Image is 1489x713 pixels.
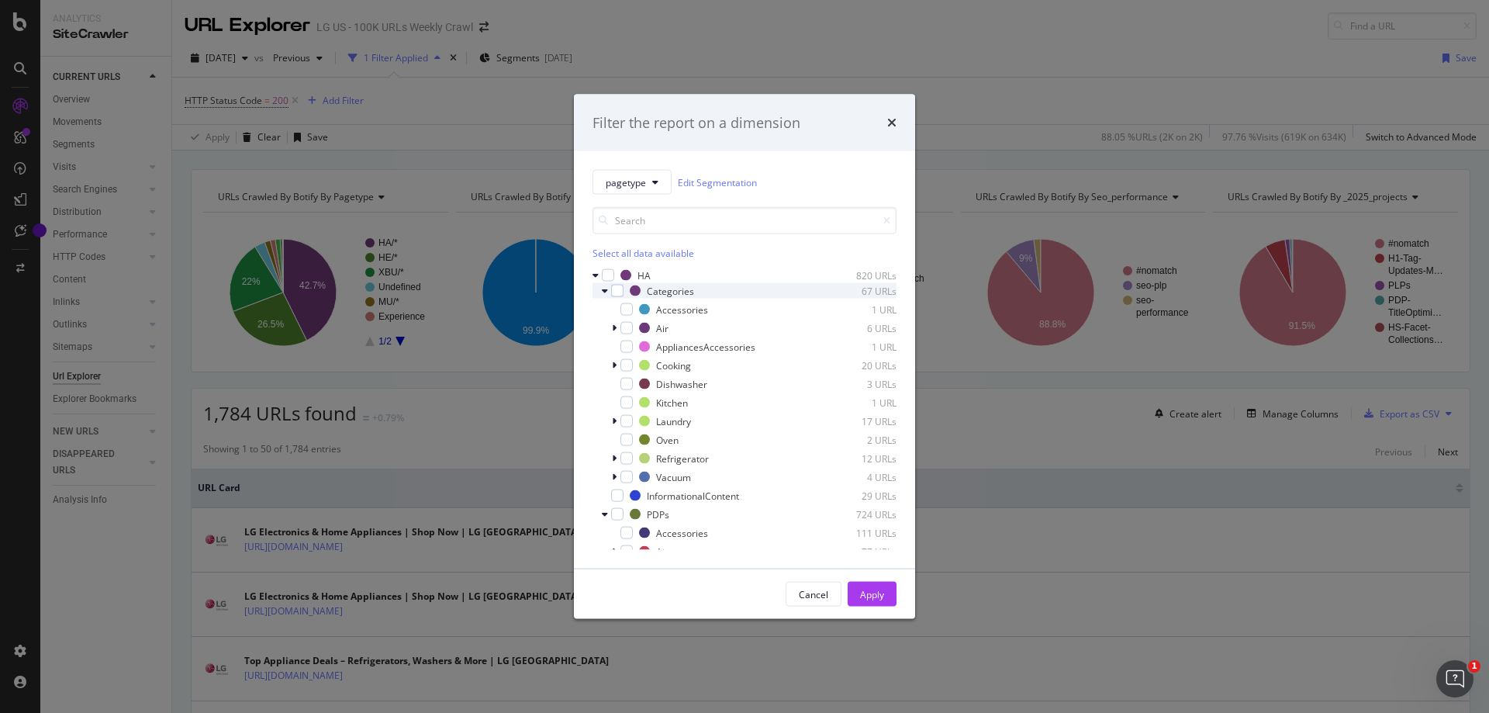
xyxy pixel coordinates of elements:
div: Laundry [656,414,691,427]
div: 111 URLs [821,526,897,539]
div: 1 URL [821,303,897,316]
input: Search [592,207,897,234]
a: Edit Segmentation [678,174,757,190]
button: pagetype [592,170,672,195]
div: 6 URLs [821,321,897,334]
div: 29 URLs [821,489,897,502]
div: Oven [656,433,679,446]
div: Accessories [656,526,708,539]
div: 4 URLs [821,470,897,483]
div: Filter the report on a dimension [592,112,800,133]
iframe: Intercom live chat [1436,660,1473,697]
div: Select all data available [592,247,897,260]
div: Cooking [656,358,691,372]
div: 3 URLs [821,377,897,390]
div: modal [574,94,915,619]
div: Kitchen [656,396,688,409]
div: Vacuum [656,470,691,483]
div: 67 URLs [821,284,897,297]
div: Dishwasher [656,377,707,390]
div: 724 URLs [821,507,897,521]
div: 12 URLs [821,452,897,465]
div: PDPs [647,507,669,521]
div: Accessories [656,303,708,316]
div: HA [637,268,651,282]
div: Refrigerator [656,452,709,465]
div: 820 URLs [821,268,897,282]
div: Categories [647,284,694,297]
div: Apply [860,587,884,601]
button: Apply [848,582,897,607]
div: 1 URL [821,396,897,409]
div: AppliancesAccessories [656,340,755,353]
div: InformationalContent [647,489,739,502]
div: 77 URLs [821,545,897,558]
div: Air [656,321,668,334]
button: Cancel [786,582,841,607]
div: times [887,112,897,133]
div: 2 URLs [821,433,897,446]
div: 1 URL [821,340,897,353]
div: Air [656,545,668,558]
span: pagetype [606,175,646,189]
span: 1 [1468,660,1480,673]
div: Cancel [799,587,828,601]
div: 17 URLs [821,414,897,427]
div: 20 URLs [821,358,897,372]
